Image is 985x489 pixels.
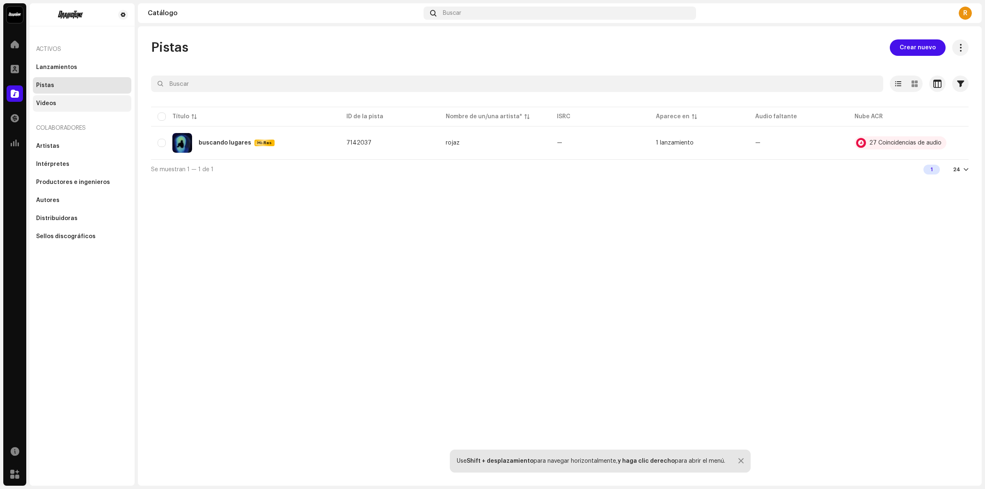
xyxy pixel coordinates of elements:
span: 7142037 [346,140,371,146]
div: rojaz [446,140,460,146]
re-m-nav-item: Sellos discográficos [33,228,131,245]
button: Crear nuevo [890,39,946,56]
span: Buscar [443,10,461,16]
div: Use para navegar horizontalmente, para abrir el menú. [457,458,725,464]
div: — [557,140,562,146]
div: Videos [36,100,56,107]
div: Título [172,112,189,121]
div: Aparece en [656,112,689,121]
strong: Shift + desplazamiento [467,458,534,464]
span: Crear nuevo [900,39,936,56]
div: R [959,7,972,20]
div: Pistas [36,82,54,89]
div: buscando lugares [199,140,251,146]
div: Artistas [36,143,60,149]
re-a-table-badge: — [755,140,841,146]
div: Productores e ingenieros [36,179,110,186]
div: Lanzamientos [36,64,77,71]
re-m-nav-item: Lanzamientos [33,59,131,76]
div: Nombre de un/una artista* [446,112,522,121]
re-a-nav-header: Activos [33,39,131,59]
img: fa294d24-6112-42a8-9831-6e0cd3b5fa40 [36,10,105,20]
div: 27 Coincidencias de audio [869,140,941,146]
re-m-nav-item: Videos [33,95,131,112]
re-m-nav-item: Distribuidoras [33,210,131,227]
div: Intérpretes [36,161,69,168]
div: 1 lanzamiento [656,140,694,146]
img: 10370c6a-d0e2-4592-b8a2-38f444b0ca44 [7,7,23,23]
re-m-nav-item: Intérpretes [33,156,131,172]
re-m-nav-item: Artistas [33,138,131,154]
div: 1 [923,165,940,174]
span: Se muestran 1 — 1 de 1 [151,167,213,172]
img: 3ba253c3-a28a-4c5c-aa2a-9bf360cae94b [172,133,192,153]
div: Autores [36,197,60,204]
div: Catálogo [148,10,420,16]
div: 24 [953,166,960,173]
re-m-nav-item: Autores [33,192,131,209]
re-m-nav-item: Productores e ingenieros [33,174,131,191]
span: rojaz [446,140,544,146]
div: Distribuidoras [36,215,78,222]
input: Buscar [151,76,883,92]
span: Pistas [151,39,188,56]
span: Hi-Res [255,140,274,146]
span: 1 lanzamiento [656,140,742,146]
re-m-nav-item: Pistas [33,77,131,94]
re-a-nav-header: Colaboradores [33,118,131,138]
div: Sellos discográficos [36,233,96,240]
strong: y haga clic derecho [618,458,675,464]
